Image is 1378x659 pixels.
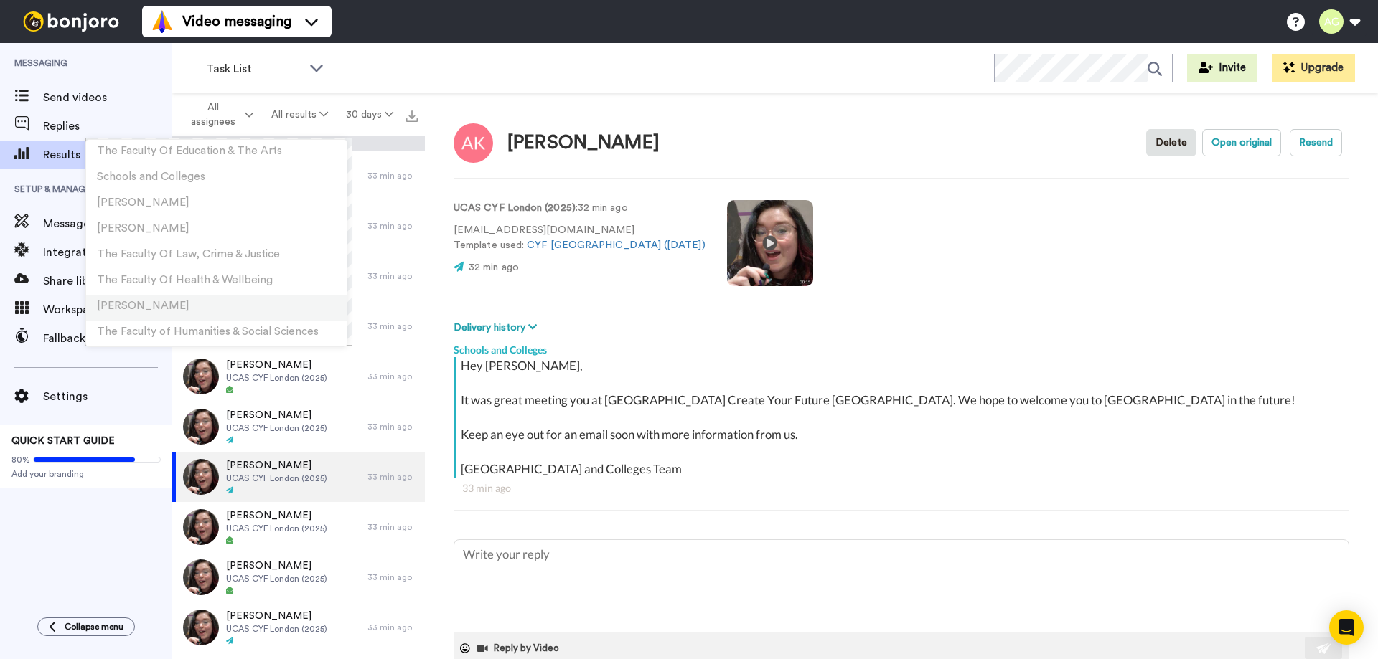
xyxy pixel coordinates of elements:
[43,89,172,106] span: Send videos
[1146,129,1196,156] button: Delete
[43,301,172,318] span: Workspaces
[367,220,418,232] div: 33 min ago
[1329,610,1364,645] div: Open Intercom Messenger
[1202,129,1281,156] button: Open original
[97,249,280,260] span: The Faculty Of Law, Crime & Justice
[172,351,425,402] a: [PERSON_NAME]UCAS CYF London (2025)33 min ago
[151,10,174,33] img: vm-color.svg
[172,502,425,552] a: [PERSON_NAME]UCAS CYF London (2025)33 min ago
[172,602,425,653] a: [PERSON_NAME]UCAS CYF London (2025)33 min ago
[1316,643,1332,654] img: send-white.svg
[11,454,30,465] span: 80%
[183,509,219,545] img: dca8419f-e8ec-409f-ad1f-7fef384dbe80-thumb.jpg
[226,408,327,422] span: [PERSON_NAME]
[43,244,172,261] span: Integrations
[367,270,418,282] div: 33 min ago
[367,371,418,382] div: 33 min ago
[1187,54,1257,82] button: Invite
[37,617,135,636] button: Collapse menu
[226,573,327,584] span: UCAS CYF London (2025)
[337,102,402,128] button: 30 days
[454,320,541,336] button: Delivery history
[226,609,327,623] span: [PERSON_NAME]
[367,170,418,181] div: 33 min ago
[183,459,219,495] img: dca8419f-e8ec-409f-ad1f-7fef384dbe80-thumb.jpg
[226,458,327,473] span: [PERSON_NAME]
[43,330,172,347] span: Fallbacks
[461,357,1346,478] div: Hey [PERSON_NAME], It was great meeting you at [GEOGRAPHIC_DATA] Create Your Future [GEOGRAPHIC_D...
[43,146,172,163] span: Results
[172,136,425,151] div: Delivery History
[206,60,302,77] span: Task List
[65,621,123,632] span: Collapse menu
[367,321,418,332] div: 33 min ago
[406,110,418,122] img: export.svg
[172,452,425,502] a: [PERSON_NAME]UCAS CYF London (2025)33 min ago
[172,552,425,602] a: [PERSON_NAME]UCAS CYF London (2025)33 min ago
[367,572,418,583] div: 33 min ago
[226,508,327,523] span: [PERSON_NAME]
[367,421,418,432] div: 33 min ago
[97,197,189,208] span: [PERSON_NAME]
[11,436,115,446] span: QUICK START GUIDE
[182,11,291,32] span: Video messaging
[367,622,418,633] div: 33 min ago
[43,272,172,290] span: Share library
[507,133,660,153] div: [PERSON_NAME]
[226,372,327,384] span: UCAS CYF London (2025)
[263,102,337,128] button: All results
[97,146,282,156] span: The Faculty Of Education & The Arts
[469,262,519,272] span: 32 min ago
[226,623,327,635] span: UCAS CYF London (2025)
[226,523,327,534] span: UCAS CYF London (2025)
[172,402,425,452] a: [PERSON_NAME]UCAS CYF London (2025)33 min ago
[183,559,219,595] img: dca8419f-e8ec-409f-ad1f-7fef384dbe80-thumb.jpg
[97,171,205,182] span: Schools and Colleges
[11,468,161,480] span: Add your branding
[454,223,706,253] p: [EMAIL_ADDRESS][DOMAIN_NAME] Template used:
[402,104,422,125] button: Export all results that match these filters now.
[476,637,563,659] button: Reply by Video
[226,559,327,573] span: [PERSON_NAME]
[43,118,172,135] span: Replies
[183,359,219,394] img: dca8419f-e8ec-409f-ad1f-7fef384dbe80-thumb.jpg
[454,201,706,216] p: : 32 min ago
[454,123,493,163] img: Image of Alexander Kenny
[183,610,219,645] img: dca8419f-e8ec-409f-ad1f-7fef384dbe80-thumb.jpg
[454,203,576,213] strong: UCAS CYF London (2025)
[367,471,418,483] div: 33 min ago
[226,358,327,372] span: [PERSON_NAME]
[1272,54,1355,82] button: Upgrade
[1290,129,1342,156] button: Resend
[43,215,172,232] span: Message template
[97,223,189,234] span: [PERSON_NAME]
[97,275,273,285] span: The Faculty Of Health & Wellbeing
[226,473,327,484] span: UCAS CYF London (2025)
[527,240,705,250] a: CYF [GEOGRAPHIC_DATA] ([DATE])
[226,422,327,434] span: UCAS CYF London (2025)
[97,300,189,311] span: [PERSON_NAME]
[184,100,242,129] span: All assignees
[183,409,219,445] img: dca8419f-e8ec-409f-ad1f-7fef384dbe80-thumb.jpg
[462,481,1341,496] div: 33 min ago
[17,11,125,32] img: bj-logo-header-white.svg
[454,336,1349,357] div: Schools and Colleges
[367,521,418,533] div: 33 min ago
[43,388,172,405] span: Settings
[97,326,319,337] span: The Faculty of Humanities & Social Sciences
[175,95,263,135] button: All assignees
